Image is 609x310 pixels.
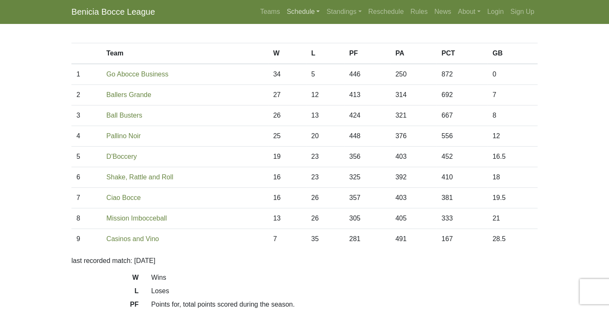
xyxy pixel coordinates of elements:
[436,126,487,147] td: 556
[268,229,306,250] td: 7
[344,85,390,105] td: 413
[487,105,538,126] td: 8
[71,229,101,250] td: 9
[257,3,283,20] a: Teams
[145,299,544,310] dd: Points for, total points scored during the season.
[344,105,390,126] td: 424
[344,188,390,208] td: 357
[306,147,344,167] td: 23
[106,132,141,139] a: Pallino Noir
[487,147,538,167] td: 16.5
[106,194,141,201] a: Ciao Bocce
[283,3,323,20] a: Schedule
[390,64,436,85] td: 250
[106,91,151,98] a: Ballers Grande
[106,173,173,181] a: Shake, Rattle and Roll
[390,229,436,250] td: 491
[344,208,390,229] td: 305
[487,85,538,105] td: 7
[65,286,145,299] dt: L
[306,64,344,85] td: 5
[436,43,487,64] th: PCT
[484,3,507,20] a: Login
[268,85,306,105] td: 27
[365,3,407,20] a: Reschedule
[306,43,344,64] th: L
[101,43,268,64] th: Team
[390,167,436,188] td: 392
[487,188,538,208] td: 19.5
[436,85,487,105] td: 692
[436,105,487,126] td: 667
[390,126,436,147] td: 376
[145,286,544,296] dd: Loses
[306,208,344,229] td: 26
[145,273,544,283] dd: Wins
[436,208,487,229] td: 333
[306,229,344,250] td: 35
[487,64,538,85] td: 0
[487,229,538,250] td: 28.5
[65,273,145,286] dt: W
[344,126,390,147] td: 448
[268,208,306,229] td: 13
[268,167,306,188] td: 16
[390,85,436,105] td: 314
[454,3,484,20] a: About
[106,215,167,222] a: Mission Imbocceball
[71,188,101,208] td: 7
[306,85,344,105] td: 12
[71,208,101,229] td: 8
[71,64,101,85] td: 1
[390,188,436,208] td: 403
[106,71,168,78] a: Go Abocce Business
[268,43,306,64] th: W
[71,167,101,188] td: 6
[71,85,101,105] td: 2
[436,188,487,208] td: 381
[268,105,306,126] td: 26
[306,188,344,208] td: 26
[436,167,487,188] td: 410
[431,3,454,20] a: News
[71,126,101,147] td: 4
[106,112,142,119] a: Ball Busters
[487,43,538,64] th: GB
[71,256,538,266] p: last recorded match: [DATE]
[436,64,487,85] td: 872
[344,229,390,250] td: 281
[71,105,101,126] td: 3
[390,147,436,167] td: 403
[390,208,436,229] td: 405
[71,3,155,20] a: Benicia Bocce League
[306,167,344,188] td: 23
[106,153,136,160] a: D'Boccery
[268,64,306,85] td: 34
[344,43,390,64] th: PF
[344,167,390,188] td: 325
[487,208,538,229] td: 21
[306,105,344,126] td: 13
[436,147,487,167] td: 452
[390,43,436,64] th: PA
[344,147,390,167] td: 356
[106,235,159,242] a: Casinos and Vino
[507,3,538,20] a: Sign Up
[71,147,101,167] td: 5
[268,188,306,208] td: 16
[487,167,538,188] td: 18
[407,3,431,20] a: Rules
[487,126,538,147] td: 12
[436,229,487,250] td: 167
[306,126,344,147] td: 20
[268,126,306,147] td: 25
[268,147,306,167] td: 19
[390,105,436,126] td: 321
[344,64,390,85] td: 446
[323,3,365,20] a: Standings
